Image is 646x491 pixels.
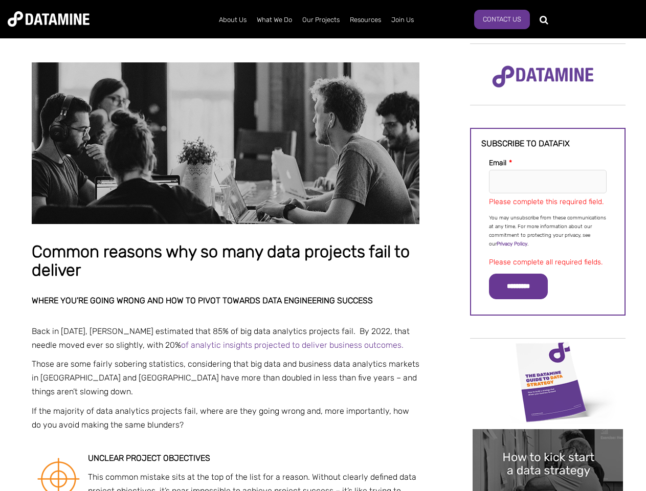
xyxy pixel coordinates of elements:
img: Data Strategy Cover thumbnail [473,340,623,424]
h3: Subscribe to datafix [481,139,614,148]
a: Resources [345,7,386,33]
p: Back in [DATE], [PERSON_NAME] estimated that 85% of big data analytics projects fail. By 2022, th... [32,324,419,352]
a: of analytic insights projected to deliver business outcomes. [181,340,404,350]
a: Our Projects [297,7,345,33]
p: Those are some fairly sobering statistics, considering that big data and business data analytics ... [32,357,419,399]
label: Please complete this required field. [489,197,604,206]
img: Common reasons why so many data projects fail to deliver [32,62,419,224]
a: Contact Us [474,10,530,29]
p: You may unsubscribe from these communications at any time. For more information about our commitm... [489,214,607,249]
label: Please complete all required fields. [489,258,603,266]
strong: Unclear project objectives [88,453,210,463]
a: About Us [214,7,252,33]
img: Datamine [8,11,90,27]
h1: Common reasons why so many data projects fail to deliver [32,243,419,279]
a: Join Us [386,7,419,33]
a: Privacy Policy [497,241,527,247]
img: Datamine Logo No Strapline - Purple [485,59,600,95]
a: What We Do [252,7,297,33]
span: Email [489,159,506,167]
p: If the majority of data analytics projects fail, where are they going wrong and, more importantly... [32,404,419,432]
h2: Where you’re going wrong and how to pivot towards data engineering success [32,296,419,305]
